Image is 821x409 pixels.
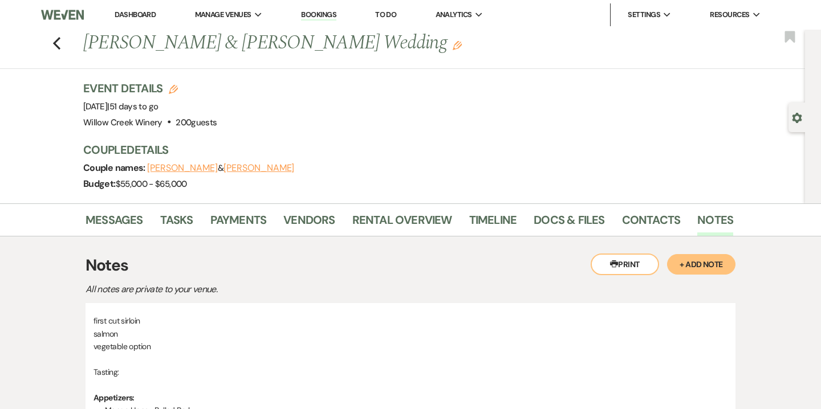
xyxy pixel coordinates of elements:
button: Open lead details [792,112,802,122]
span: $55,000 - $65,000 [116,178,187,190]
span: Resources [710,9,749,21]
span: Settings [628,9,660,21]
h1: [PERSON_NAME] & [PERSON_NAME] Wedding [83,30,594,57]
button: [PERSON_NAME] [223,163,294,173]
span: Budget: [83,178,116,190]
a: Notes [697,211,733,236]
button: Print [591,253,659,275]
p: vegetable option [94,340,727,353]
a: Vendors [283,211,335,236]
span: Manage Venues [195,9,251,21]
span: 51 days to go [109,101,158,112]
a: Timeline [469,211,517,236]
h3: Event Details [83,80,217,96]
a: Payments [210,211,267,236]
span: Couple names: [83,162,147,174]
a: Dashboard [115,10,156,19]
p: salmon [94,328,727,340]
a: Rental Overview [352,211,452,236]
a: Tasks [160,211,193,236]
a: Docs & Files [534,211,604,236]
a: Bookings [301,10,336,21]
strong: Appetizers: [94,392,135,403]
p: Tasting: [94,366,727,378]
span: & [147,162,294,174]
span: | [107,101,158,112]
span: Willow Creek Winery [83,117,162,128]
button: [PERSON_NAME] [147,163,218,173]
img: Weven Logo [41,3,84,27]
a: Messages [86,211,143,236]
button: Edit [453,40,462,50]
h3: Notes [86,253,735,277]
p: All notes are private to your venue. [86,282,485,297]
a: Contacts [622,211,681,236]
span: [DATE] [83,101,158,112]
h3: Couple Details [83,142,722,158]
button: + Add Note [667,254,735,275]
span: Analytics [436,9,472,21]
span: 200 guests [176,117,217,128]
p: first cut sirloin [94,314,727,327]
a: To Do [375,10,396,19]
